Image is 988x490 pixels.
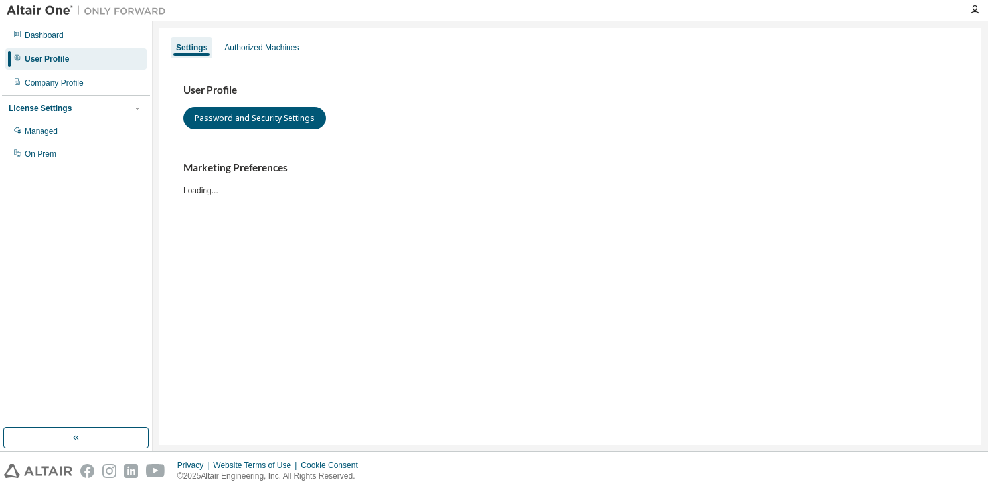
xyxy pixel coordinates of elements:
div: On Prem [25,149,56,159]
button: Password and Security Settings [183,107,326,129]
div: Dashboard [25,30,64,41]
div: Authorized Machines [224,42,299,53]
img: altair_logo.svg [4,464,72,478]
div: Settings [176,42,207,53]
img: facebook.svg [80,464,94,478]
div: User Profile [25,54,69,64]
h3: User Profile [183,84,957,97]
img: Altair One [7,4,173,17]
div: Company Profile [25,78,84,88]
img: youtube.svg [146,464,165,478]
p: © 2025 Altair Engineering, Inc. All Rights Reserved. [177,471,366,482]
img: instagram.svg [102,464,116,478]
div: Managed [25,126,58,137]
div: License Settings [9,103,72,114]
h3: Marketing Preferences [183,161,957,175]
div: Website Terms of Use [213,460,301,471]
div: Loading... [183,161,957,195]
div: Cookie Consent [301,460,365,471]
div: Privacy [177,460,213,471]
img: linkedin.svg [124,464,138,478]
